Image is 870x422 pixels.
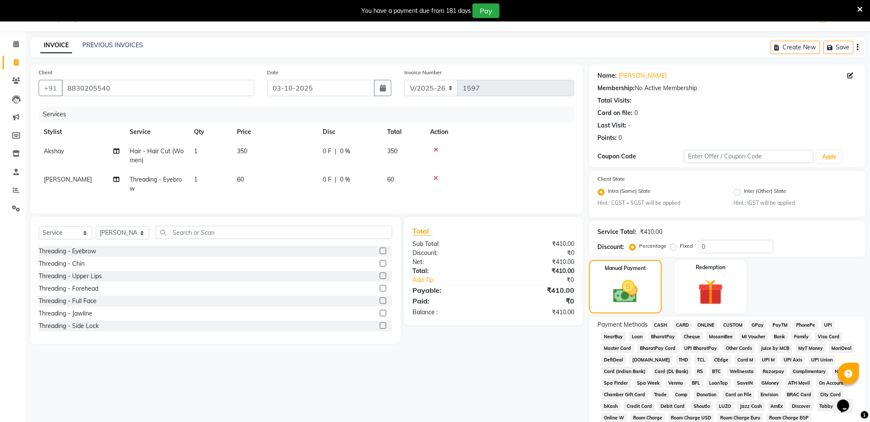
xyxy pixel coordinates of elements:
[237,147,247,155] span: 350
[601,332,626,342] span: NearBuy
[124,122,189,142] th: Service
[39,259,85,268] div: Threading - Chin
[637,343,679,353] span: BharatPay Card
[267,69,279,76] label: Date
[734,378,756,388] span: SaveIN
[794,320,818,330] span: PhonePe
[791,367,829,376] span: Complimentary
[194,147,197,155] span: 1
[494,249,581,258] div: ₹0
[666,378,686,388] span: Venmo
[760,355,778,365] span: UPI M
[695,320,718,330] span: ONLINE
[598,228,637,237] div: Service Total:
[406,276,508,285] a: Add Tip
[601,343,634,353] span: Master Card
[694,355,708,365] span: TCL
[716,401,734,411] span: LUZO
[598,152,684,161] div: Coupon Code
[744,187,787,197] label: Inter (Other) State
[494,258,581,267] div: ₹410.00
[680,242,693,250] label: Fixed
[194,176,197,183] span: 1
[425,122,574,142] th: Action
[768,401,786,411] span: AmEx
[737,401,765,411] span: Jazz Cash
[494,240,581,249] div: ₹410.00
[62,80,255,96] input: Search by Name/Mobile/Email/Code
[237,176,244,183] span: 60
[406,267,494,276] div: Total:
[673,320,692,330] span: CARD
[652,390,670,400] span: Trade
[816,378,846,388] span: On Account
[770,320,791,330] span: PayTM
[39,272,102,281] div: Threading - Upper Lips
[598,243,624,252] div: Discount:
[40,38,72,53] a: INVOICE
[817,150,842,163] button: Apply
[624,401,655,411] span: Credit Card
[323,147,331,156] span: 0 F
[652,320,670,330] span: CASH
[658,401,688,411] span: Debit Card
[824,41,854,54] button: Save
[406,249,494,258] div: Discount:
[690,276,731,308] img: _gift.svg
[598,84,857,93] div: No Active Membership
[706,378,731,388] span: LoanTap
[634,378,663,388] span: Spa Week
[598,71,617,80] div: Name:
[494,267,581,276] div: ₹410.00
[606,277,646,306] img: _cash.svg
[335,175,336,184] span: |
[598,84,635,93] div: Membership:
[758,343,792,353] span: Juice by MCB
[361,6,471,15] div: You have a payment due from 181 days
[739,332,768,342] span: MI Voucher
[406,240,494,249] div: Sub Total:
[759,378,782,388] span: GMoney
[494,296,581,306] div: ₹0
[809,355,836,365] span: UPI Union
[619,134,622,143] div: 0
[39,106,581,122] div: Services
[684,150,814,163] input: Enter Offer / Coupon Code
[232,122,318,142] th: Price
[39,284,98,293] div: Threading - Forehead
[781,355,805,365] span: UPI Axis
[640,242,667,250] label: Percentage
[772,332,788,342] span: Bank
[406,308,494,317] div: Balance :
[598,175,625,183] label: Client State
[834,388,861,413] iframe: chat widget
[818,390,844,400] span: City Card
[382,122,425,142] th: Total
[619,71,667,80] a: [PERSON_NAME]
[189,122,232,142] th: Qty
[734,199,857,207] small: Hint : IGST will be applied
[673,390,691,400] span: Comp
[598,134,617,143] div: Points:
[413,227,433,236] span: Total
[340,147,350,156] span: 0 %
[681,332,703,342] span: Cheque
[706,332,736,342] span: MosamBee
[785,378,813,388] span: ATH Movil
[44,176,92,183] span: [PERSON_NAME]
[130,176,182,192] span: Threading - Eyebrow
[601,367,649,376] span: Card (Indian Bank)
[758,390,781,400] span: Envision
[39,69,52,76] label: Client
[789,401,813,411] span: Discover
[406,258,494,267] div: Net:
[473,3,500,18] button: Pay
[82,41,143,49] a: PREVIOUS INVOICES
[598,109,633,118] div: Card on file:
[406,285,494,295] div: Payable:
[682,343,720,353] span: UPI BharatPay
[721,320,746,330] span: CUSTOM
[318,122,382,142] th: Disc
[723,343,755,353] span: Other Cards
[727,367,757,376] span: Wellnessta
